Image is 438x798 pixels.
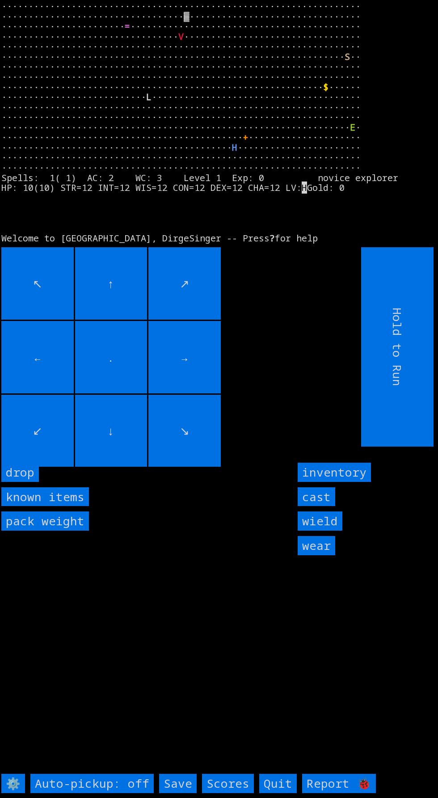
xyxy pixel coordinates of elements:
[298,511,342,531] input: wield
[146,91,152,103] font: L
[232,141,237,153] font: H
[1,511,89,531] input: pack weight
[362,247,434,447] input: Hold to Run
[30,774,154,793] input: Auto-pickup: off
[148,247,221,320] input: ↗
[148,395,221,467] input: ↘
[243,131,248,143] font: +
[302,182,307,194] mark: H
[259,774,297,793] input: Quit
[148,321,221,393] input: →
[75,321,147,393] input: .
[159,774,197,793] input: Save
[1,247,74,320] input: ↖
[202,774,254,793] input: Scores
[345,51,350,63] font: S
[178,30,184,42] font: V
[125,20,130,32] font: =
[1,321,74,393] input: ←
[323,81,328,93] font: $
[1,463,39,482] input: drop
[75,247,147,320] input: ↑
[350,121,355,133] font: E
[1,774,25,793] input: ⚙️
[1,1,430,241] larn: ··································································· ·····························...
[302,774,376,793] input: Report 🐞
[270,232,275,244] b: ?
[298,463,371,482] input: inventory
[1,395,74,467] input: ↙
[298,536,335,555] input: wear
[298,487,335,507] input: cast
[75,395,147,467] input: ↓
[1,487,89,507] input: known items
